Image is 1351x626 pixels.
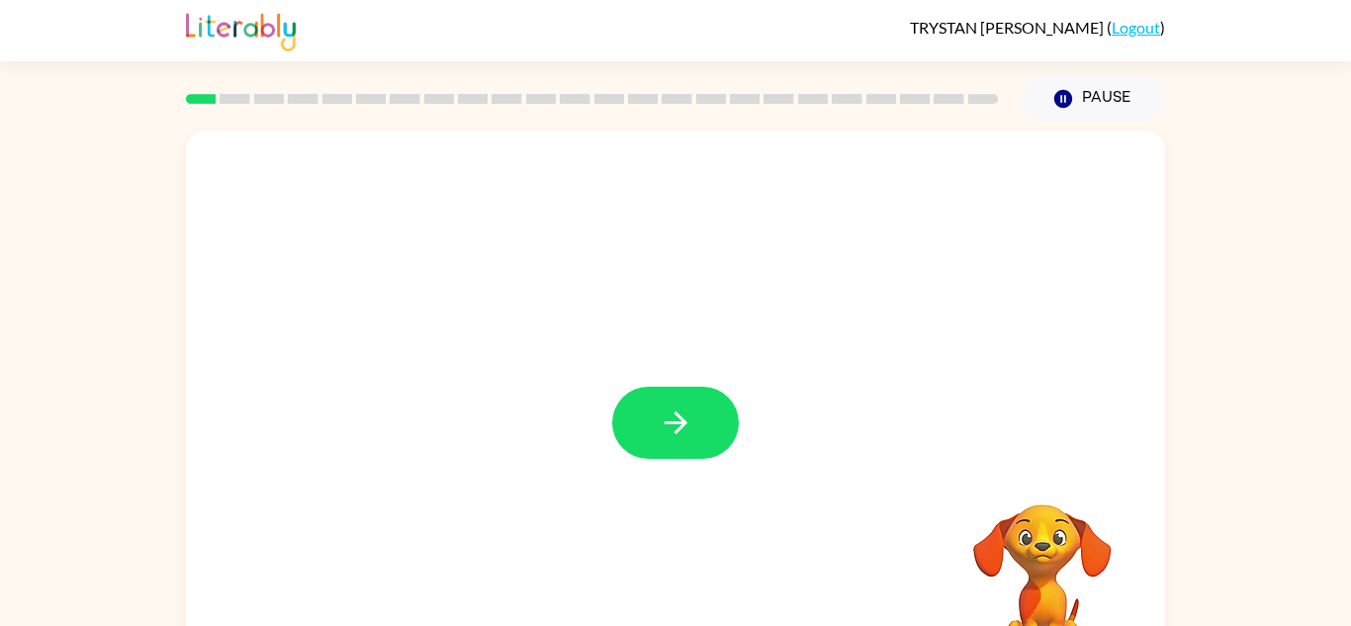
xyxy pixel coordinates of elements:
[1112,18,1160,37] a: Logout
[910,18,1165,37] div: ( )
[910,18,1107,37] span: TRYSTAN [PERSON_NAME]
[1022,76,1165,122] button: Pause
[186,8,296,51] img: Literably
